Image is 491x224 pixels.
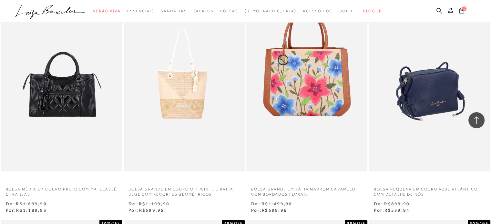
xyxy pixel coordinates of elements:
a: noSubCategoriesText [244,5,296,17]
a: categoryNavScreenReaderText [161,5,187,17]
small: R$1.499,90 [261,201,292,206]
a: categoryNavScreenReaderText [127,5,154,17]
span: 0 [462,6,466,11]
small: De [6,201,13,206]
span: Por: [128,208,164,213]
span: BLOG LB [363,9,382,13]
a: BLOG LB [363,5,382,17]
a: BOLSA GRANDE EM RÁFIA MARROM CARAMELO COM BORDADOS FLORAIS [246,183,367,198]
span: Outlet [339,9,357,13]
a: BOLSA GRANDE EM COURO OFF WHITE E RÁFIA BEGE COM RECORTES GEOMÉTRICOS [124,183,245,198]
span: Acessórios [303,9,332,13]
small: De [374,201,381,206]
a: categoryNavScreenReaderText [303,5,332,17]
span: Sandálias [161,9,187,13]
span: Verão Viva [93,9,121,13]
a: BOLSA PEQUENA EM COURO AZUL ATLÂNTICO COM DETALHE DE NÓS [369,183,490,198]
span: R$599,95 [139,208,164,213]
small: R$899,90 [384,201,410,206]
small: De [251,201,258,206]
span: Por: [251,208,287,213]
span: Por: [374,208,410,213]
small: De [128,201,135,206]
a: categoryNavScreenReaderText [220,5,238,17]
span: R$599,96 [262,208,287,213]
span: Essenciais [127,9,154,13]
span: Bolsas [220,9,238,13]
a: categoryNavScreenReaderText [193,5,213,17]
span: [DEMOGRAPHIC_DATA] [244,9,296,13]
a: categoryNavScreenReaderText [93,5,121,17]
button: 0 [457,7,466,16]
small: R$1.199,90 [139,201,169,206]
span: Sapatos [193,9,213,13]
span: Por: [6,208,47,213]
span: R$539,94 [384,208,410,213]
span: R$1.189,93 [16,208,46,213]
a: categoryNavScreenReaderText [339,5,357,17]
small: R$1.699,90 [16,201,46,206]
a: BOLSA MÉDIA EM COURO PRETO COM MATELASSÊ E FRANJAS [1,183,122,198]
